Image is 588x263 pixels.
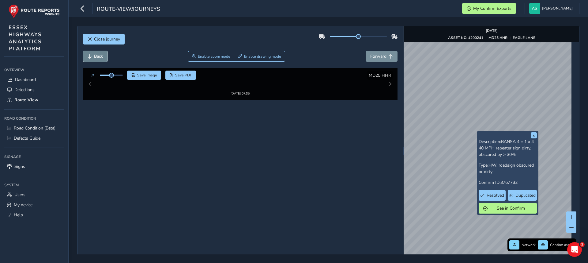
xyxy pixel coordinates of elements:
span: Detections [14,87,35,93]
a: Dashboard [4,75,64,85]
strong: EAGLE LANE [513,35,535,40]
span: RANSA 4 = 1 x 4 40 MPH repeater sign dirty. obscured by > 30% [479,139,534,157]
iframe: Intercom live chat [567,242,582,257]
a: Users [4,190,64,200]
a: Signs [4,161,64,172]
span: Enable zoom mode [198,54,230,59]
button: Forward [366,51,398,62]
span: My Confirm Exports [473,6,511,11]
a: Defects Guide [4,133,64,143]
span: 1 [580,242,585,247]
img: Thumbnail frame [221,77,259,83]
div: Road Condition [4,114,64,123]
button: My Confirm Exports [462,3,516,14]
span: Save PDF [175,73,192,78]
span: Users [14,192,25,198]
a: Detections [4,85,64,95]
strong: [DATE] [486,28,498,33]
button: x [531,132,537,138]
img: rr logo [9,4,60,18]
span: [PERSON_NAME] [542,3,573,14]
strong: ASSET NO. 4200241 [448,35,483,40]
span: Confirm assets [550,242,575,247]
span: Route View [14,97,38,103]
button: Resolved [479,190,506,201]
span: Duplicated [515,192,536,198]
span: Close journey [94,36,120,42]
span: HW: roadsign obscured or dirty [479,162,534,175]
span: Resolved [487,192,504,198]
div: System [4,180,64,190]
span: Defects Guide [14,135,40,141]
button: Duplicated [508,190,537,201]
button: Close journey [83,34,125,44]
strong: MD25 HHR [488,35,507,40]
button: Save [127,71,161,80]
span: MD25 HHR [369,72,391,78]
span: ESSEX HIGHWAYS ANALYTICS PLATFORM [9,24,42,52]
span: Dashboard [15,77,36,83]
span: route-view/journeys [97,5,160,14]
span: Save image [137,73,157,78]
div: [DATE] 07:35 [221,83,259,88]
button: Draw [234,51,285,62]
span: 3767732 [500,180,518,185]
span: Road Condition (Beta) [14,125,55,131]
div: Signage [4,152,64,161]
a: Route View [4,95,64,105]
a: Help [4,210,64,220]
span: My device [14,202,32,208]
div: | | [448,35,535,40]
span: Back [94,53,103,59]
span: Help [14,212,23,218]
span: See in Confirm [490,205,532,211]
a: My device [4,200,64,210]
button: Zoom [188,51,234,62]
p: Description: [479,138,537,158]
button: See in Confirm [479,203,537,214]
p: Type: [479,162,537,175]
button: [PERSON_NAME] [529,3,575,14]
button: Back [83,51,107,62]
span: Forward [370,53,386,59]
span: Signs [14,164,25,169]
div: Overview [4,65,64,75]
p: Confirm ID: [479,179,537,186]
a: Road Condition (Beta) [4,123,64,133]
span: Network [522,242,536,247]
button: PDF [165,71,196,80]
img: diamond-layout [529,3,540,14]
span: Enable drawing mode [244,54,281,59]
